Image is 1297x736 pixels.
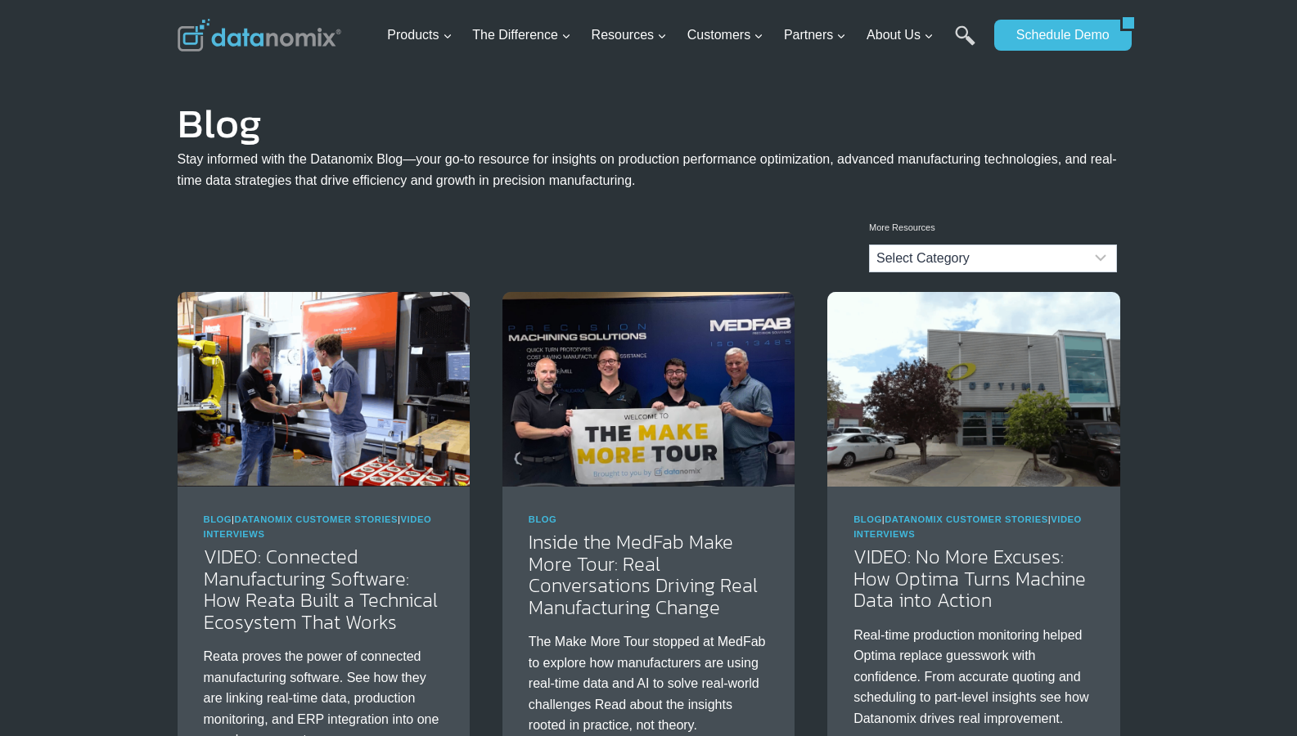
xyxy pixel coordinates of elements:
a: Blog [853,514,882,524]
span: Partners [784,25,846,46]
a: Inside the MedFab Make More Tour: Real Conversations Driving Real Manufacturing Change [529,527,758,621]
a: VIDEO: Connected Manufacturing Software: How Reata Built a Technical Ecosystem That Works [204,542,438,635]
p: Stay informed with the Datanomix Blog—your go-to resource for insights on production performance ... [178,149,1120,191]
p: The Make More Tour stopped at MedFab to explore how manufacturers are using real-time data and AI... [529,631,768,736]
a: Datanomix Customer Stories [885,514,1048,524]
img: Datanomix [178,19,341,52]
a: Schedule Demo [994,20,1120,51]
img: Reata’s Connected Manufacturing Software Ecosystem [178,292,470,487]
span: Resources [592,25,667,46]
a: Blog [529,514,557,524]
span: | | [853,514,1082,539]
a: Blog [204,514,232,524]
span: About Us [867,25,934,46]
p: Real-time production monitoring helped Optima replace guesswork with confidence. From accurate qu... [853,625,1093,729]
span: | | [204,514,432,539]
a: VIDEO: No More Excuses: How Optima Turns Machine Data into Action [853,542,1086,614]
span: The Difference [472,25,571,46]
a: Search [955,25,975,62]
span: Products [387,25,452,46]
span: Customers [687,25,763,46]
img: Discover how Optima Manufacturing uses Datanomix to turn raw machine data into real-time insights... [827,292,1119,487]
img: Make More Tour at Medfab - See how AI in Manufacturing is taking the spotlight [502,292,795,487]
nav: Primary Navigation [381,9,986,62]
a: Video Interviews [204,514,432,539]
p: More Resources [869,221,1117,236]
a: Datanomix Customer Stories [235,514,399,524]
a: Video Interviews [853,514,1082,539]
h1: Blog [178,111,1120,136]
